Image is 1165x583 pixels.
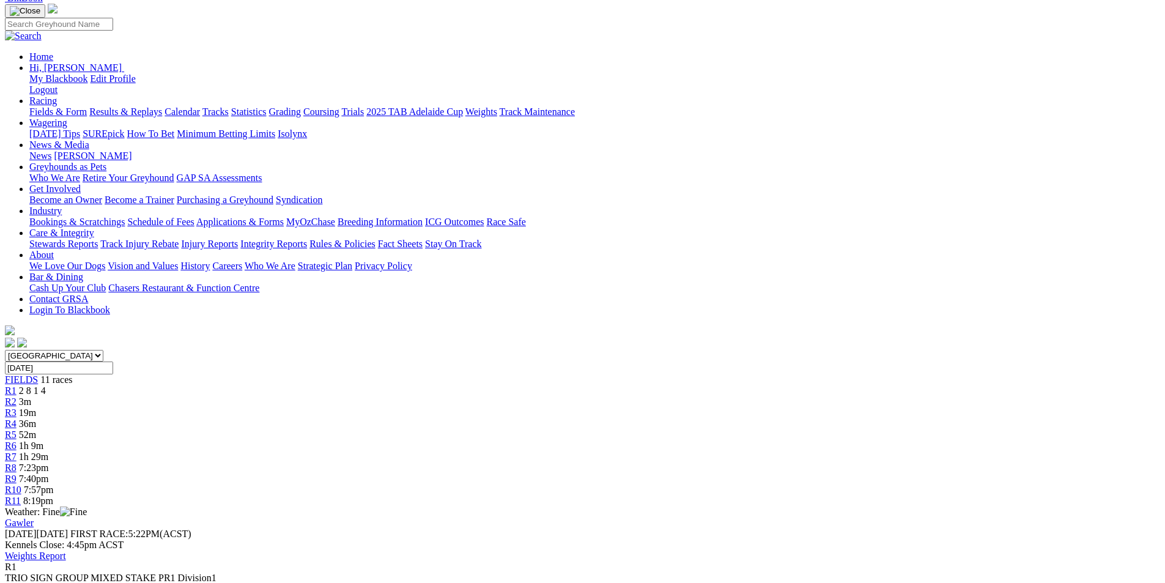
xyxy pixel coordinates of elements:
[19,418,36,429] span: 36m
[29,51,53,62] a: Home
[127,128,175,139] a: How To Bet
[378,239,423,249] a: Fact Sheets
[17,338,27,347] img: twitter.svg
[212,261,242,271] a: Careers
[29,95,57,106] a: Racing
[29,84,57,95] a: Logout
[231,106,267,117] a: Statistics
[341,106,364,117] a: Trials
[355,261,412,271] a: Privacy Policy
[29,128,80,139] a: [DATE] Tips
[425,217,484,227] a: ICG Outcomes
[177,173,262,183] a: GAP SA Assessments
[5,529,37,539] span: [DATE]
[29,73,88,84] a: My Blackbook
[29,217,125,227] a: Bookings & Scratchings
[29,173,80,183] a: Who We Are
[29,239,1160,250] div: Care & Integrity
[5,407,17,418] a: R3
[276,195,322,205] a: Syndication
[10,6,40,16] img: Close
[29,62,124,73] a: Hi, [PERSON_NAME]
[54,150,131,161] a: [PERSON_NAME]
[5,496,21,506] a: R11
[202,106,229,117] a: Tracks
[60,507,87,518] img: Fine
[19,429,36,440] span: 52m
[29,239,98,249] a: Stewards Reports
[278,128,307,139] a: Isolynx
[29,128,1160,139] div: Wagering
[29,162,106,172] a: Greyhounds as Pets
[298,261,352,271] a: Strategic Plan
[177,128,275,139] a: Minimum Betting Limits
[19,440,43,451] span: 1h 9m
[29,283,106,293] a: Cash Up Your Club
[29,261,105,271] a: We Love Our Dogs
[23,496,53,506] span: 8:19pm
[5,462,17,473] a: R8
[425,239,481,249] a: Stay On Track
[29,106,1160,117] div: Racing
[5,507,87,517] span: Weather: Fine
[29,261,1160,272] div: About
[29,228,94,238] a: Care & Integrity
[29,305,110,315] a: Login To Blackbook
[5,31,42,42] img: Search
[181,239,238,249] a: Injury Reports
[40,374,72,385] span: 11 races
[5,473,17,484] a: R9
[177,195,273,205] a: Purchasing a Greyhound
[29,272,83,282] a: Bar & Dining
[196,217,284,227] a: Applications & Forms
[5,418,17,429] a: R4
[5,485,21,495] span: R10
[5,338,15,347] img: facebook.svg
[105,195,174,205] a: Become a Trainer
[165,106,200,117] a: Calendar
[48,4,57,13] img: logo-grsa-white.png
[486,217,525,227] a: Race Safe
[19,396,31,407] span: 3m
[29,195,102,205] a: Become an Owner
[70,529,128,539] span: FIRST RACE:
[83,128,124,139] a: SUREpick
[5,325,15,335] img: logo-grsa-white.png
[108,283,259,293] a: Chasers Restaurant & Function Centre
[338,217,423,227] a: Breeding Information
[180,261,210,271] a: History
[5,562,17,572] span: R1
[366,106,463,117] a: 2025 TAB Adelaide Cup
[5,374,38,385] span: FIELDS
[5,396,17,407] a: R2
[29,250,54,260] a: About
[29,217,1160,228] div: Industry
[127,217,194,227] a: Schedule of Fees
[24,485,54,495] span: 7:57pm
[29,206,62,216] a: Industry
[309,239,375,249] a: Rules & Policies
[19,462,49,473] span: 7:23pm
[500,106,575,117] a: Track Maintenance
[100,239,179,249] a: Track Injury Rebate
[5,18,113,31] input: Search
[29,62,122,73] span: Hi, [PERSON_NAME]
[108,261,178,271] a: Vision and Values
[5,518,34,528] a: Gawler
[5,362,113,374] input: Select date
[29,283,1160,294] div: Bar & Dining
[5,440,17,451] a: R6
[5,551,66,561] a: Weights Report
[5,451,17,462] a: R7
[29,106,87,117] a: Fields & Form
[29,139,89,150] a: News & Media
[5,429,17,440] a: R5
[303,106,339,117] a: Coursing
[91,73,136,84] a: Edit Profile
[269,106,301,117] a: Grading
